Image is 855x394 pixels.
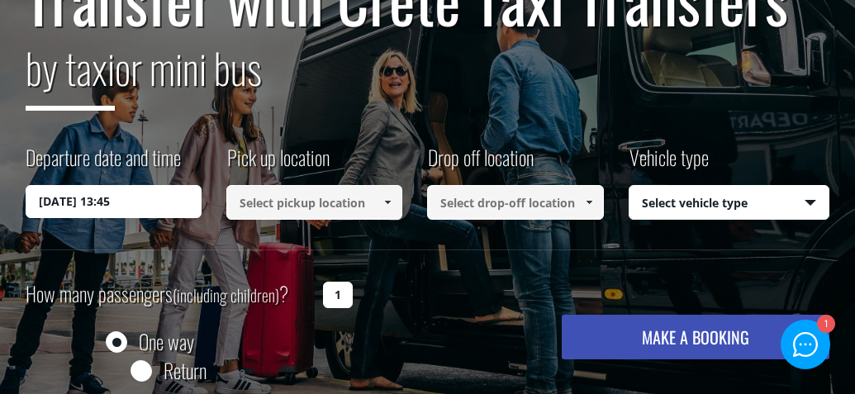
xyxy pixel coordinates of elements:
[374,185,401,220] a: Show All Items
[173,282,279,307] small: (including children)
[629,186,829,221] span: Select vehicle type
[226,143,330,185] label: Pick up location
[26,36,115,111] span: by taxi
[26,143,181,185] label: Departure date and time
[427,185,603,220] input: Select drop-off location
[575,185,602,220] a: Show All Items
[562,315,829,359] button: MAKE A BOOKING
[164,360,207,381] label: Return
[226,185,402,220] input: Select pickup location
[139,331,194,352] label: One way
[26,34,829,123] h2: or mini bus
[816,316,834,334] div: 1
[26,274,313,315] label: How many passengers ?
[629,143,709,185] label: Vehicle type
[427,143,534,185] label: Drop off location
